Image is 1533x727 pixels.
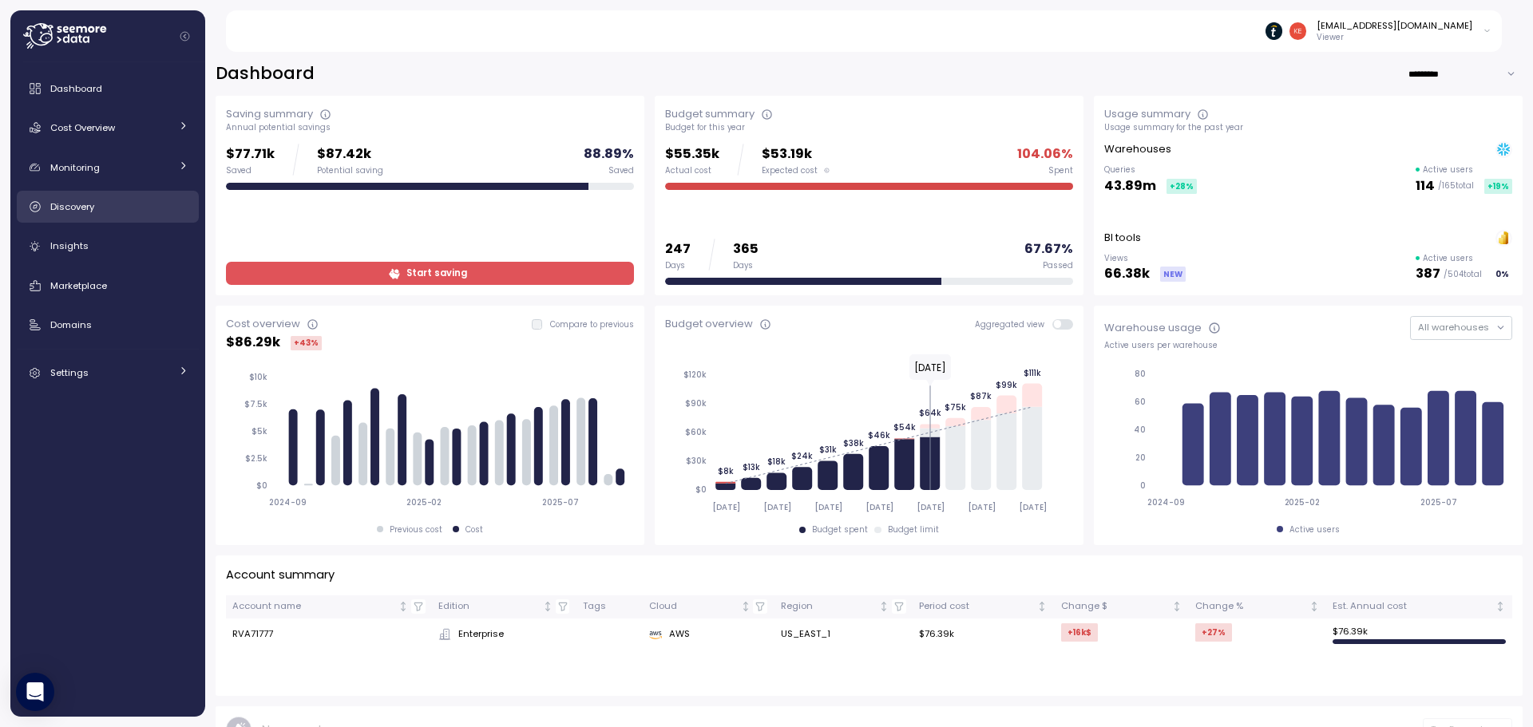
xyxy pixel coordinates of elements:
tspan: $8k [718,466,734,476]
tspan: [DATE] [916,502,944,512]
div: Not sorted [1309,601,1320,612]
h2: Dashboard [216,62,315,85]
tspan: $87k [970,391,992,401]
tspan: $31k [819,444,837,455]
div: AWS [649,627,767,642]
div: [EMAIL_ADDRESS][DOMAIN_NAME] [1317,19,1472,32]
div: Usage summary [1104,106,1190,122]
div: +28 % [1167,179,1197,194]
th: Account nameNot sorted [226,595,432,618]
div: Est. Annual cost [1333,599,1492,614]
tspan: 2025-02 [406,497,442,508]
tspan: 2025-02 [1285,497,1321,508]
div: Cloud [649,599,737,614]
text: [DATE] [914,361,946,374]
p: Active users [1423,164,1473,176]
p: 88.89 % [584,144,634,165]
div: 0 % [1492,267,1512,282]
tspan: [DATE] [1018,502,1046,512]
td: RVA71777 [226,618,432,650]
p: $87.42k [317,144,383,165]
span: Settings [50,366,89,379]
div: Tags [583,599,636,614]
a: Settings [17,357,199,389]
div: NEW [1160,267,1186,282]
th: CloudNot sorted [643,595,774,618]
tspan: $2.5k [245,453,267,464]
div: Not sorted [1036,601,1048,612]
div: Budget summary [665,106,755,122]
span: Discovery [50,200,94,213]
p: 114 [1416,176,1435,197]
tspan: 40 [1134,425,1146,435]
p: Active users [1423,253,1473,264]
p: $77.71k [226,144,275,165]
td: US_EAST_1 [774,618,912,650]
span: Start saving [406,263,467,284]
tspan: $7.5k [244,399,267,409]
p: 43.89m [1104,176,1156,197]
div: Saved [226,165,275,176]
tspan: 2025-07 [1421,497,1458,508]
div: Not sorted [398,601,409,612]
span: Enterprise [458,627,504,642]
p: 365 [733,239,759,260]
p: 66.38k [1104,263,1150,285]
th: EditionNot sorted [432,595,576,618]
p: 104.06 % [1017,144,1073,165]
tspan: [DATE] [814,502,842,512]
div: Passed [1043,260,1073,271]
p: Warehouses [1104,141,1171,157]
div: Budget spent [812,524,868,535]
div: +19 % [1484,179,1512,194]
tspan: $111k [1024,367,1041,377]
p: 247 [665,239,691,260]
div: Saved [608,165,634,176]
div: Not sorted [878,601,889,612]
th: Change $Not sorted [1054,595,1188,618]
div: Days [733,260,759,271]
div: Usage summary for the past year [1104,122,1512,133]
div: Days [665,260,691,271]
tspan: $18k [767,456,786,467]
div: +43 % [291,336,322,350]
div: Not sorted [740,601,751,612]
tspan: $13k [743,462,760,472]
td: $ 76.39k [1326,618,1512,650]
span: Domains [50,318,92,331]
div: Budget for this year [665,122,1073,133]
img: e4f1013cbcfa3a60050984dc5e8e116a [1289,22,1306,39]
p: 67.67 % [1024,239,1073,260]
button: All warehouses [1410,316,1512,339]
p: / 504 total [1444,269,1482,280]
th: Change %Not sorted [1189,595,1326,618]
div: Potential saving [317,165,383,176]
div: Warehouse usage [1104,320,1202,336]
p: $53.19k [762,144,830,165]
div: Change $ [1061,599,1169,614]
div: Not sorted [1171,601,1182,612]
div: Account name [232,599,396,614]
div: Active users [1289,524,1340,535]
tspan: [DATE] [763,502,790,512]
div: Open Intercom Messenger [16,673,54,711]
div: Spent [1048,165,1073,176]
tspan: $0 [695,484,707,495]
tspan: 2025-07 [543,497,580,508]
p: Compare to previous [550,319,634,330]
div: Change % [1195,599,1306,614]
tspan: 2024-09 [269,497,307,508]
tspan: $46k [868,430,890,441]
div: Edition [438,599,540,614]
tspan: $24k [791,451,813,461]
tspan: 0 [1140,480,1146,491]
a: Domains [17,309,199,341]
tspan: $38k [843,437,864,448]
tspan: $60k [685,427,707,437]
p: / 165 total [1438,180,1474,192]
span: Cost Overview [50,121,115,134]
td: $76.39k [913,618,1055,650]
th: Est. Annual costNot sorted [1326,595,1512,618]
span: Marketplace [50,279,107,292]
tspan: 20 [1135,452,1146,463]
